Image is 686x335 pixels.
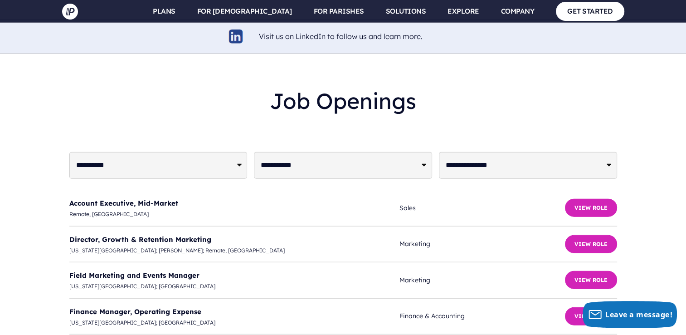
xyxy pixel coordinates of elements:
span: [US_STATE][GEOGRAPHIC_DATA]; [GEOGRAPHIC_DATA] [69,318,400,328]
span: [US_STATE][GEOGRAPHIC_DATA]; [PERSON_NAME]; Remote, [GEOGRAPHIC_DATA] [69,246,400,256]
button: View Role [565,199,617,217]
a: Account Executive, Mid-Market [69,199,178,207]
a: GET STARTED [556,2,624,20]
span: Finance & Accounting [399,310,564,322]
span: Leave a message! [605,310,672,320]
button: View Role [565,307,617,325]
button: Leave a message! [583,301,677,328]
img: linkedin-logo [228,28,244,45]
button: View Role [565,271,617,289]
span: Marketing [399,238,564,250]
span: Sales [399,202,564,214]
span: Remote, [GEOGRAPHIC_DATA] [69,209,400,219]
h2: Job Openings [69,81,617,121]
a: Finance Manager, Operating Expense [69,307,201,316]
button: View Role [565,235,617,253]
a: Visit us on LinkedIn to follow us and learn more. [259,32,423,41]
a: Director, Growth & Retention Marketing [69,235,211,244]
span: Marketing [399,275,564,286]
a: Field Marketing and Events Manager [69,271,199,280]
span: [US_STATE][GEOGRAPHIC_DATA]; [GEOGRAPHIC_DATA] [69,281,400,291]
